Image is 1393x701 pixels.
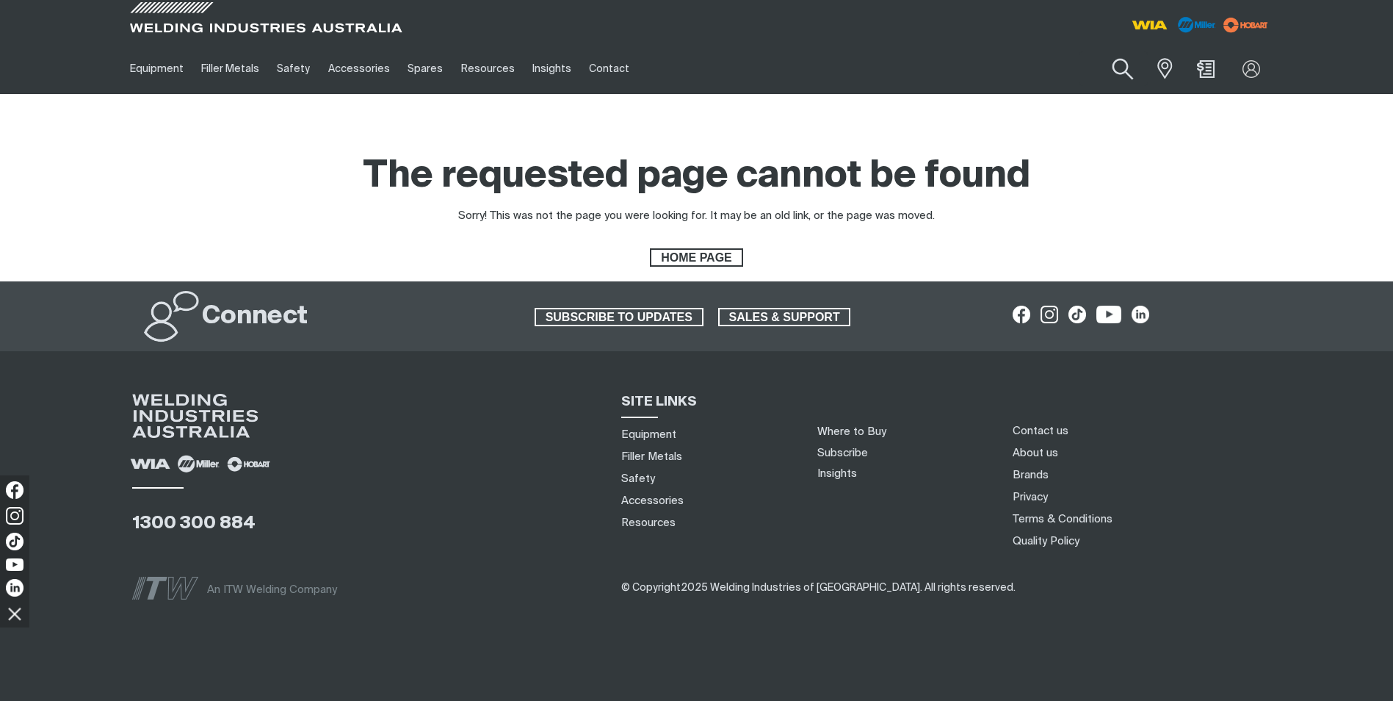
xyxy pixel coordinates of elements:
[650,248,742,267] a: HOME PAGE
[817,447,868,459] a: Subscribe
[817,426,886,437] a: Where to Buy
[720,308,850,327] span: SALES & SUPPORT
[207,584,337,595] span: An ITW Welding Company
[651,248,741,267] span: HOME PAGE
[1079,51,1148,86] input: Product name or item number...
[6,481,23,499] img: Facebook
[1013,445,1058,461] a: About us
[363,153,1030,201] h1: The requested page cannot be found
[536,308,702,327] span: SUBSCRIBE TO UPDATES
[132,514,256,532] a: 1300 300 884
[621,582,1016,593] span: ​​​​​​​​​​​​​​​​​​ ​​​​​​
[1093,48,1153,90] button: Search products
[535,308,703,327] a: SUBSCRIBE TO UPDATES
[121,43,985,94] nav: Main
[1013,489,1048,505] a: Privacy
[580,43,638,94] a: Contact
[458,208,935,225] div: Sorry! This was not the page you were looking for. It may be an old link, or the page was moved.
[1219,14,1273,36] img: miller
[268,43,319,94] a: Safety
[121,43,192,94] a: Equipment
[718,308,851,327] a: SALES & SUPPORT
[6,579,23,597] img: LinkedIn
[399,43,452,94] a: Spares
[524,43,580,94] a: Insights
[621,471,655,486] a: Safety
[1007,420,1289,552] nav: Footer
[621,449,682,464] a: Filler Metals
[1013,511,1112,527] a: Terms & Conditions
[6,533,23,550] img: TikTok
[202,301,308,333] h2: Connect
[621,583,1016,593] span: © Copyright 2025 Welding Industries of [GEOGRAPHIC_DATA] . All rights reserved.
[621,493,684,508] a: Accessories
[616,423,800,533] nav: Sitemap
[2,601,27,626] img: hide socials
[1013,467,1049,483] a: Brands
[1013,533,1079,549] a: Quality Policy
[6,558,23,571] img: YouTube
[621,395,697,409] span: SITE LINKS
[192,43,268,94] a: Filler Metals
[6,507,23,525] img: Instagram
[1194,60,1217,78] a: Shopping cart (0 product(s))
[817,468,857,479] a: Insights
[1013,423,1068,439] a: Contact us
[621,427,676,442] a: Equipment
[319,43,399,94] a: Accessories
[452,43,523,94] a: Resources
[621,515,676,531] a: Resources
